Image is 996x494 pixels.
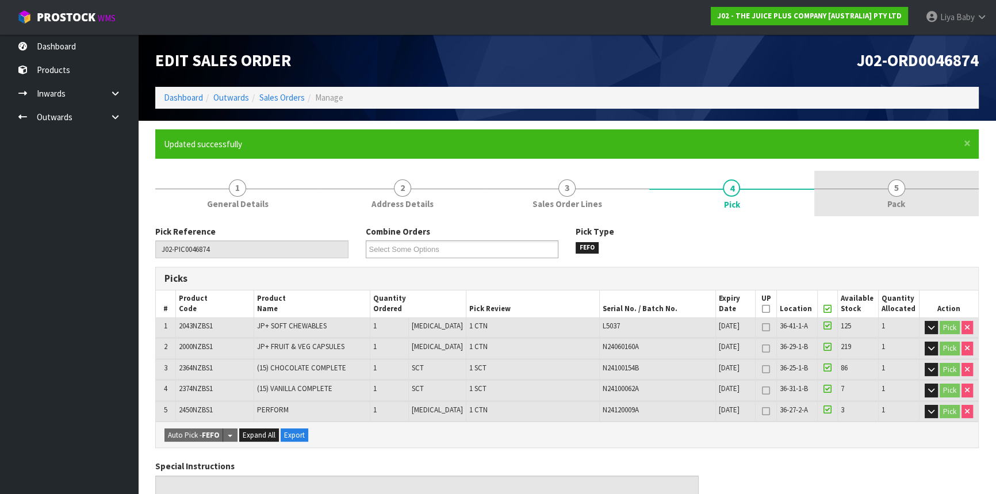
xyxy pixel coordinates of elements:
th: Pick Review [466,290,599,317]
span: 5 [888,179,905,197]
span: 86 [841,363,848,373]
span: 1 [373,384,377,393]
span: 5 [164,405,167,415]
span: 36-41-1-A [780,321,808,331]
span: FEFO [576,242,599,254]
span: 219 [841,342,851,351]
span: 1 SCT [469,363,486,373]
th: Available Stock [837,290,878,317]
span: Manage [315,92,343,103]
strong: FEFO [202,430,220,440]
button: Expand All [239,428,279,442]
span: 1 CTN [469,342,488,351]
label: Pick Reference [155,225,216,238]
span: 4 [723,179,740,197]
span: Updated successfully [164,139,242,150]
span: 2364NZBS1 [179,363,213,373]
label: Combine Orders [366,225,430,238]
span: PERFORM [257,405,289,415]
label: Pick Type [576,225,614,238]
span: (15) CHOCOLATE COMPLETE [257,363,346,373]
th: Location [776,290,817,317]
span: L5037 [603,321,620,331]
button: Auto Pick -FEFO [164,428,223,442]
span: JP+ FRUIT & VEG CAPSULES [257,342,344,351]
span: 1 [373,405,377,415]
th: Product Name [254,290,370,317]
small: WMS [98,13,116,24]
th: Product Code [175,290,254,317]
button: Pick [940,384,960,397]
span: 36-27-2-A [780,405,808,415]
span: [DATE] [719,405,740,415]
span: 2000NZBS1 [179,342,213,351]
span: 1 [882,405,885,415]
span: General Details [207,198,269,210]
span: ProStock [37,10,95,25]
span: 1 [882,342,885,351]
button: Pick [940,342,960,355]
label: Special Instructions [155,460,235,472]
span: Expand All [243,430,275,440]
a: Dashboard [164,92,203,103]
th: UP [755,290,776,317]
span: Pick [723,198,740,210]
span: [MEDICAL_DATA] [412,321,463,331]
a: Sales Orders [259,92,305,103]
th: Action [920,290,978,317]
span: 1 SCT [469,384,486,393]
span: 2 [394,179,411,197]
span: [DATE] [719,342,740,351]
button: Pick [940,363,960,377]
span: 1 [373,321,377,331]
span: N24100062A [603,384,639,393]
button: Export [281,428,308,442]
th: # [156,290,175,317]
span: 2 [164,342,167,351]
span: [DATE] [719,321,740,331]
span: 7 [841,384,844,393]
th: Quantity Ordered [370,290,466,317]
span: Pack [887,198,905,210]
span: [MEDICAL_DATA] [412,342,463,351]
span: 2374NZBS1 [179,384,213,393]
span: 36-29-1-B [780,342,808,351]
button: Pick [940,405,960,419]
img: cube-alt.png [17,10,32,24]
span: 3 [164,363,167,373]
span: 1 [882,363,885,373]
span: 1 [229,179,246,197]
strong: J02 - THE JUICE PLUS COMPANY [AUSTRALIA] PTY LTD [717,11,902,21]
a: J02 - THE JUICE PLUS COMPANY [AUSTRALIA] PTY LTD [711,7,908,25]
span: N24100154B [603,363,639,373]
span: N24120009A [603,405,639,415]
span: SCT [412,363,424,373]
span: 36-31-1-B [780,384,808,393]
span: Sales Order Lines [533,198,602,210]
span: SCT [412,384,424,393]
span: 1 [882,384,885,393]
span: [MEDICAL_DATA] [412,405,463,415]
span: 4 [164,384,167,393]
span: [DATE] [719,363,740,373]
span: Liya [940,12,955,22]
span: 1 CTN [469,321,488,331]
span: 125 [841,321,851,331]
button: Pick [940,321,960,335]
span: JP+ SOFT CHEWABLES [257,321,327,331]
span: Address Details [371,198,434,210]
th: Quantity Allocated [879,290,920,317]
span: [DATE] [719,384,740,393]
span: 3 [841,405,844,415]
span: 3 [558,179,576,197]
span: 1 [882,321,885,331]
span: × [964,135,971,151]
span: J02-ORD0046874 [857,50,979,71]
span: 1 [164,321,167,331]
span: 1 [373,363,377,373]
span: Edit Sales Order [155,50,291,71]
a: Outwards [213,92,249,103]
h3: Picks [164,273,558,284]
span: 2043NZBS1 [179,321,213,331]
span: 1 [373,342,377,351]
